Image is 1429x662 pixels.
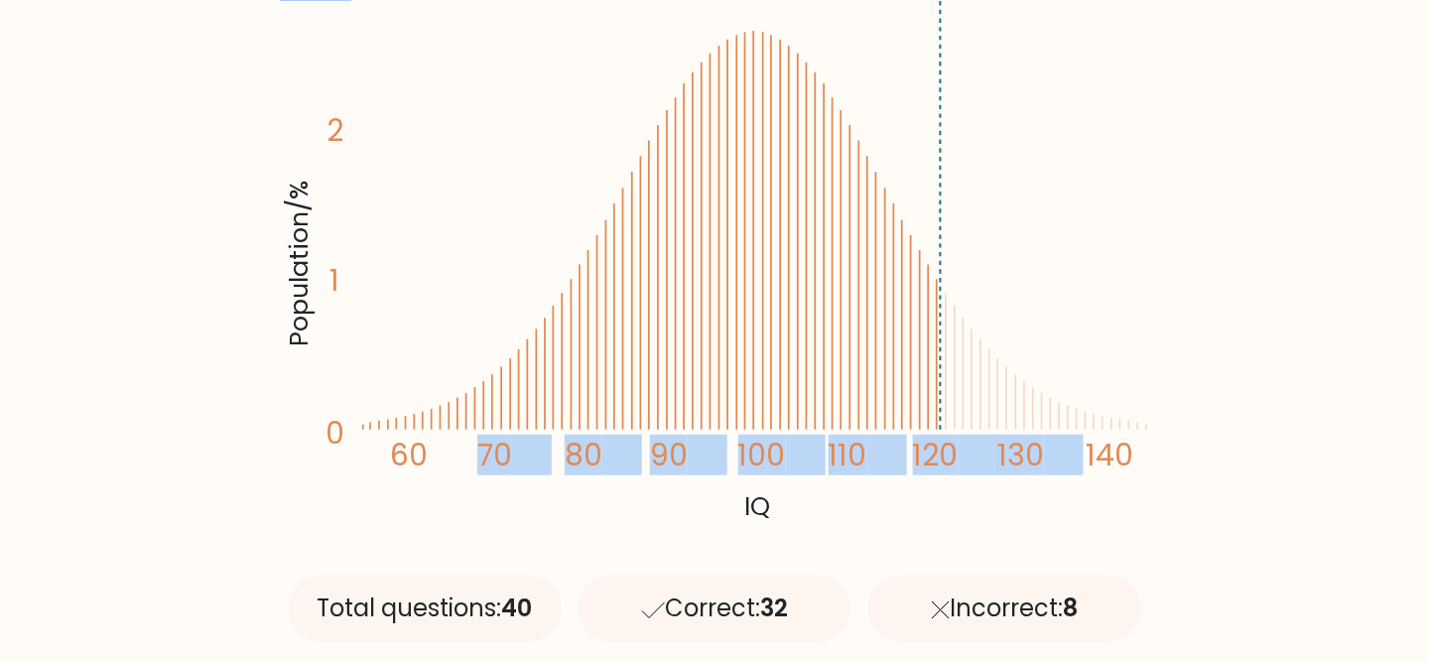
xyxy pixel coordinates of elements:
[867,575,1141,642] div: Incorrect:
[1063,592,1078,624] span: 8
[650,435,688,475] tspan: 90
[829,435,867,475] tspan: 110
[325,414,344,455] tspan: 0
[760,592,788,624] span: 32
[913,435,959,475] tspan: 120
[565,435,602,475] tspan: 80
[1086,435,1133,475] tspan: 140
[477,435,512,475] tspan: 70
[281,182,317,347] tspan: Population/%
[326,110,343,151] tspan: 2
[578,575,851,642] div: Correct:
[744,488,770,524] tspan: IQ
[997,435,1044,475] tspan: 130
[329,261,339,302] tspan: 1
[390,435,428,475] tspan: 60
[738,435,786,475] tspan: 100
[501,592,532,624] span: 40
[288,575,562,642] div: Total questions:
